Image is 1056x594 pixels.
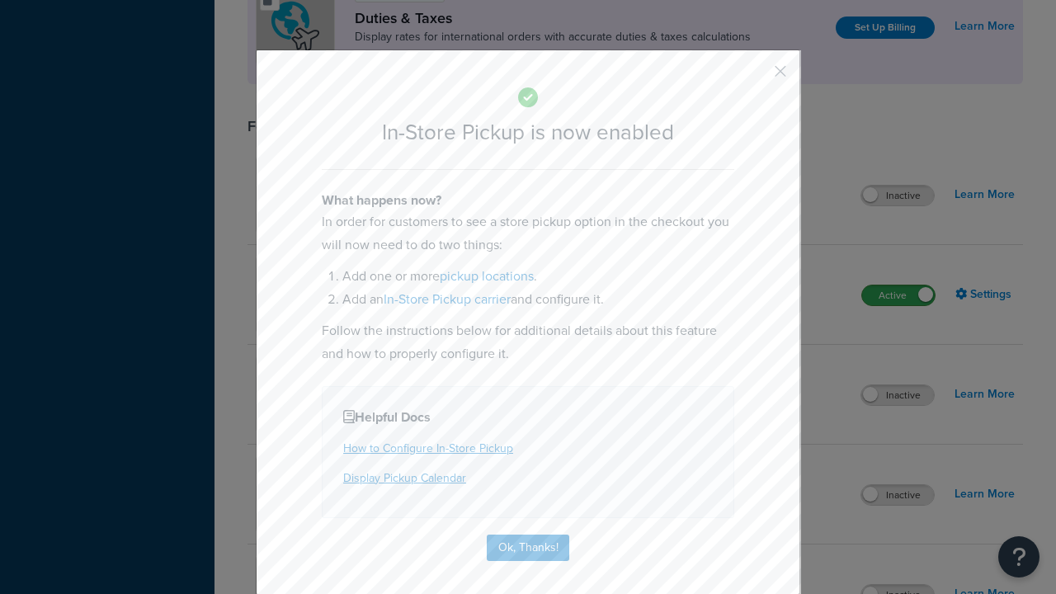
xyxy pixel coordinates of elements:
[440,266,534,285] a: pickup locations
[343,408,713,427] h4: Helpful Docs
[384,290,511,309] a: In-Store Pickup carrier
[322,120,734,144] h2: In-Store Pickup is now enabled
[322,191,734,210] h4: What happens now?
[342,288,734,311] li: Add an and configure it.
[342,265,734,288] li: Add one or more .
[343,469,466,487] a: Display Pickup Calendar
[343,440,513,457] a: How to Configure In-Store Pickup
[322,319,734,365] p: Follow the instructions below for additional details about this feature and how to properly confi...
[322,210,734,257] p: In order for customers to see a store pickup option in the checkout you will now need to do two t...
[487,535,569,561] button: Ok, Thanks!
